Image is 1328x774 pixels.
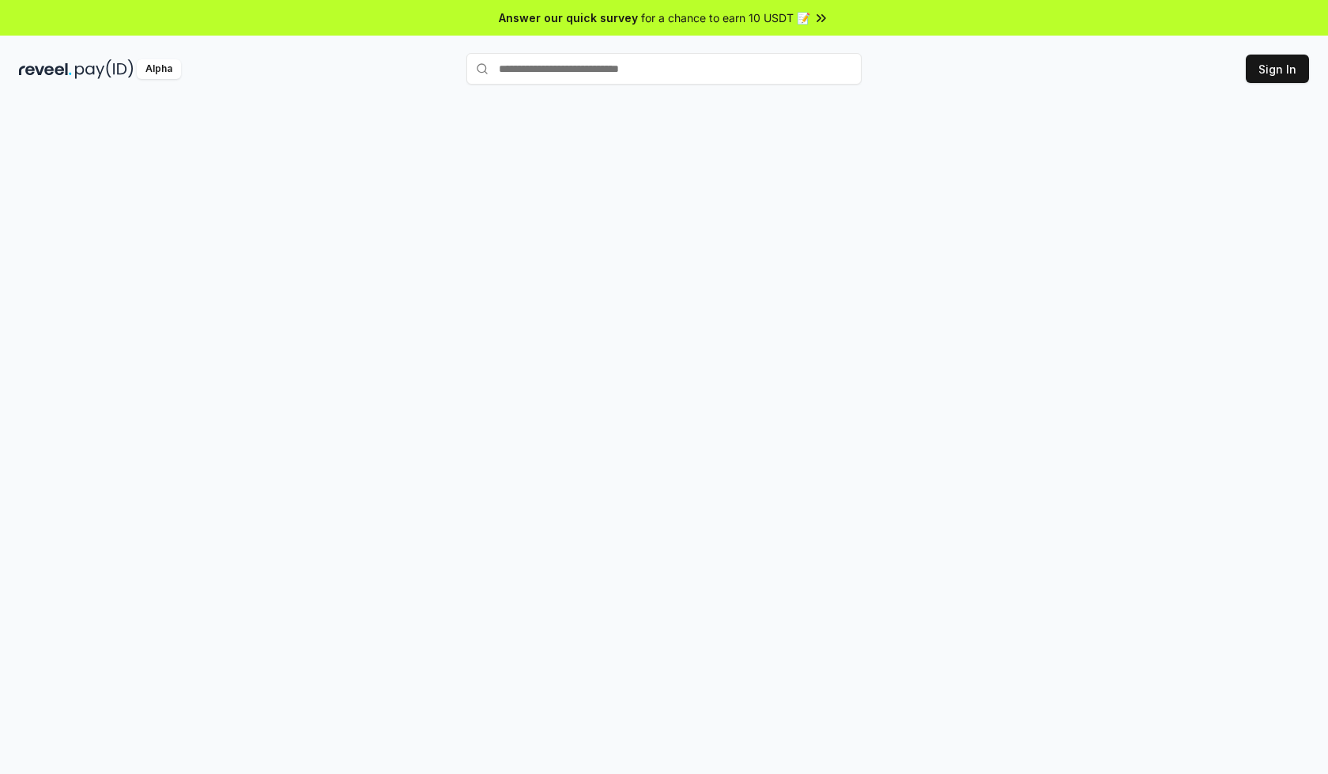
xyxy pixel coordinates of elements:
[499,9,638,26] span: Answer our quick survey
[75,59,134,79] img: pay_id
[137,59,181,79] div: Alpha
[1246,55,1309,83] button: Sign In
[19,59,72,79] img: reveel_dark
[641,9,810,26] span: for a chance to earn 10 USDT 📝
